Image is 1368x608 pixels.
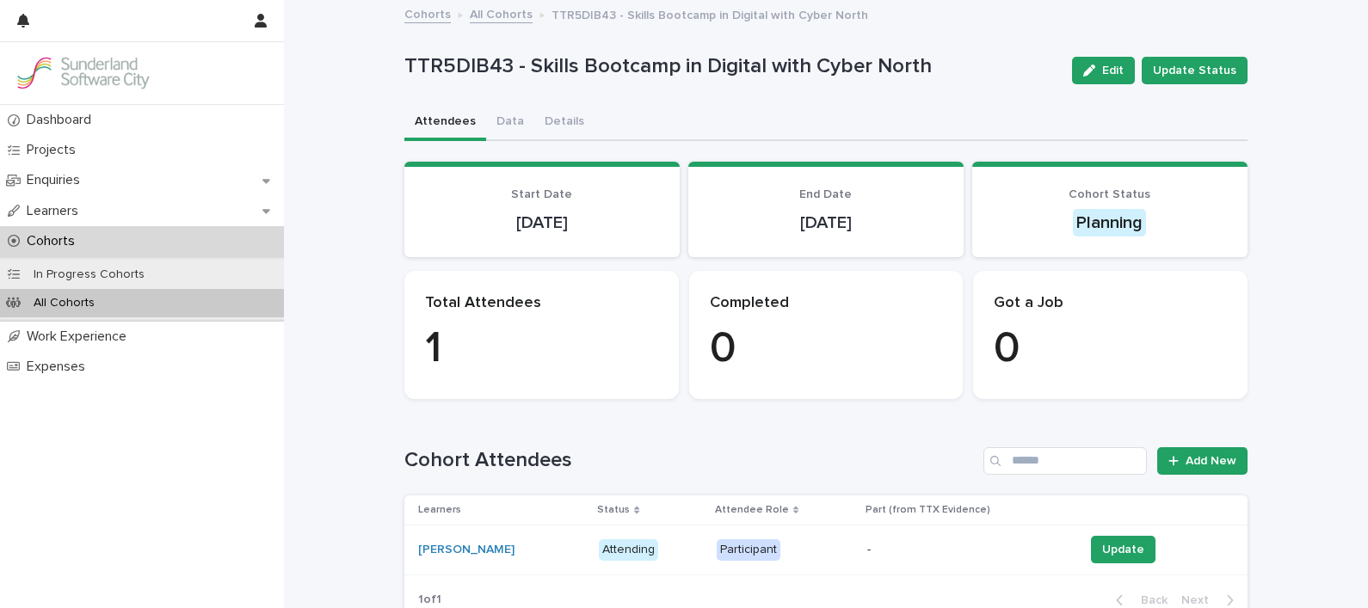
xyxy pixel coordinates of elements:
p: Status [597,501,630,519]
span: Cohort Status [1069,188,1150,200]
p: Total Attendees [425,294,658,313]
button: Edit [1072,57,1135,84]
button: Update Status [1142,57,1248,84]
p: [DATE] [709,212,943,233]
p: All Cohorts [20,296,108,310]
button: Next [1174,593,1248,608]
span: Add New [1186,455,1236,467]
input: Search [983,447,1147,475]
p: Enquiries [20,172,94,188]
div: Participant [717,539,780,561]
p: TTR5DIB43 - Skills Bootcamp in Digital with Cyber North [552,4,868,23]
span: Start Date [511,188,572,200]
p: 0 [994,323,1227,375]
a: [PERSON_NAME] [418,543,515,557]
p: In Progress Cohorts [20,267,158,282]
button: Back [1102,593,1174,608]
p: Learners [418,501,461,519]
span: Edit [1102,64,1124,77]
h1: Cohort Attendees [404,448,977,473]
span: Update Status [1153,62,1236,79]
p: Expenses [20,359,99,375]
p: Part (from TTX Evidence) [866,501,990,519]
p: 0 [710,323,943,375]
button: Details [534,105,595,141]
div: Planning [1073,209,1146,236]
tr: [PERSON_NAME] AttendingParticipant-Update [404,525,1248,574]
p: Cohorts [20,233,89,249]
p: Attendee Role [715,501,789,519]
button: Data [486,105,534,141]
button: Update [1091,536,1155,563]
p: 1 [425,323,658,375]
div: Attending [599,539,658,561]
img: GVzBcg19RCOYju8xzymn [14,56,151,90]
span: End Date [799,188,852,200]
p: TTR5DIB43 - Skills Bootcamp in Digital with Cyber North [404,54,1058,79]
button: Attendees [404,105,486,141]
span: Update [1102,541,1144,558]
a: Add New [1157,447,1248,475]
p: Projects [20,142,89,158]
p: Got a Job [994,294,1227,313]
p: [DATE] [425,212,659,233]
p: Dashboard [20,112,105,128]
p: Learners [20,203,92,219]
p: Work Experience [20,329,140,345]
a: All Cohorts [470,3,533,23]
span: Back [1131,594,1168,606]
p: - [867,543,1070,557]
p: Completed [710,294,943,313]
a: Cohorts [404,3,451,23]
span: Next [1181,594,1219,606]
